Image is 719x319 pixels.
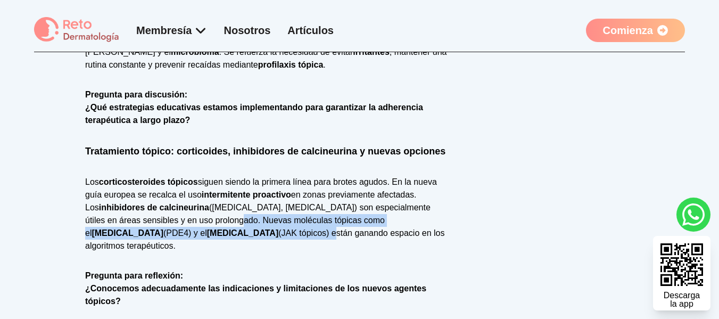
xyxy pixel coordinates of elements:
[85,144,451,159] h2: Tratamiento tópico: corticoides, inhibidores de calcineurina y nuevas opciones
[258,60,324,69] strong: profilaxis tópica
[171,47,219,56] strong: microbioma
[85,284,426,306] strong: ¿Conocemos adecuadamente las indicaciones y limitaciones de los nuevos agentes tópicos?
[85,176,451,252] p: Los siguen siendo la primera línea para brotes agudos. En la nueva guía europea se recalca el uso...
[287,24,334,36] a: Artículos
[85,103,423,125] strong: ¿Qué estrategias educativas estamos implementando para garantizar la adherencia terapéutica a lar...
[136,23,207,38] div: Membresía
[99,177,198,186] strong: corticosteroides tópicos
[85,90,187,99] strong: Pregunta para discusión:
[92,228,163,238] strong: [MEDICAL_DATA]
[85,271,183,280] strong: Pregunta para reflexión:
[586,19,685,42] a: Comienza
[664,291,700,308] div: Descarga la app
[34,17,119,43] img: logo Reto dermatología
[207,228,279,238] strong: [MEDICAL_DATA]
[353,47,389,56] strong: irritantes
[676,198,710,232] a: whatsapp button
[202,190,291,199] strong: intermitente proactivo
[224,24,271,36] a: Nosotros
[99,203,209,212] strong: inhibidores de calcineurina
